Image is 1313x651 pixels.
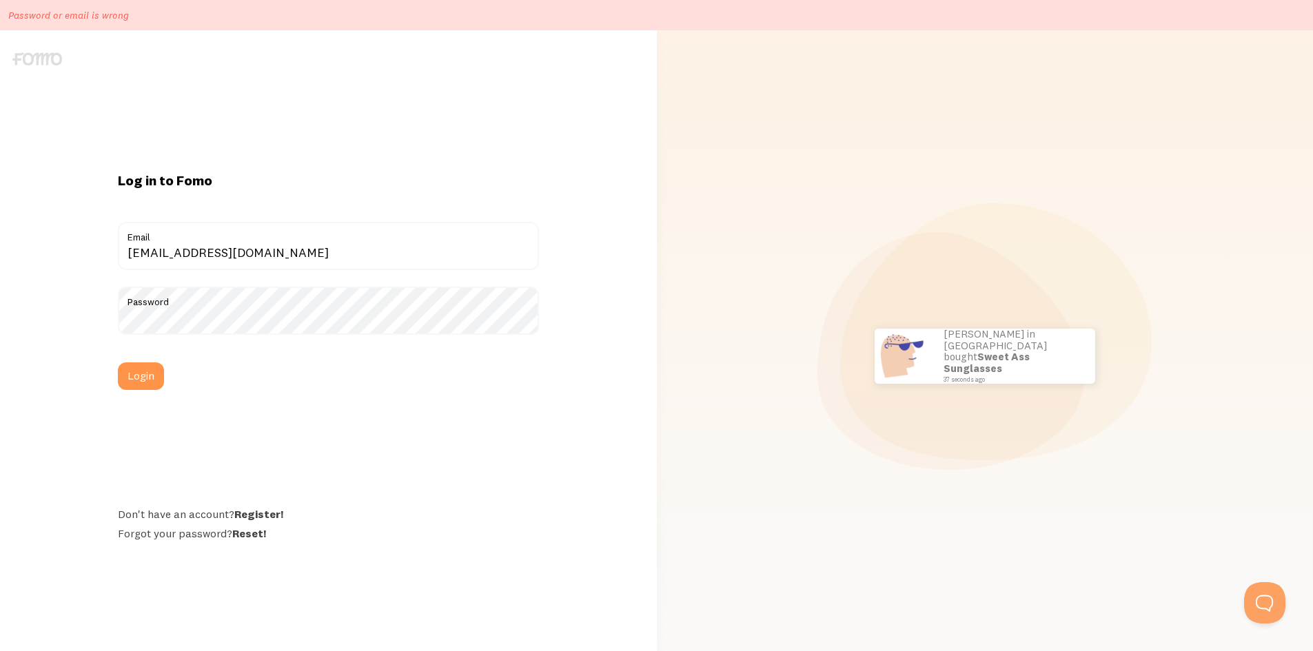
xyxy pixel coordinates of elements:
p: Password or email is wrong [8,8,129,22]
div: Don't have an account? [118,507,539,521]
label: Email [118,222,539,245]
iframe: Help Scout Beacon - Open [1244,582,1285,623]
div: Forgot your password? [118,526,539,540]
button: Login [118,362,164,390]
h1: Log in to Fomo [118,172,539,189]
label: Password [118,287,539,310]
a: Reset! [232,526,266,540]
img: fomo-logo-gray-b99e0e8ada9f9040e2984d0d95b3b12da0074ffd48d1e5cb62ac37fc77b0b268.svg [12,52,62,65]
a: Register! [234,507,283,521]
